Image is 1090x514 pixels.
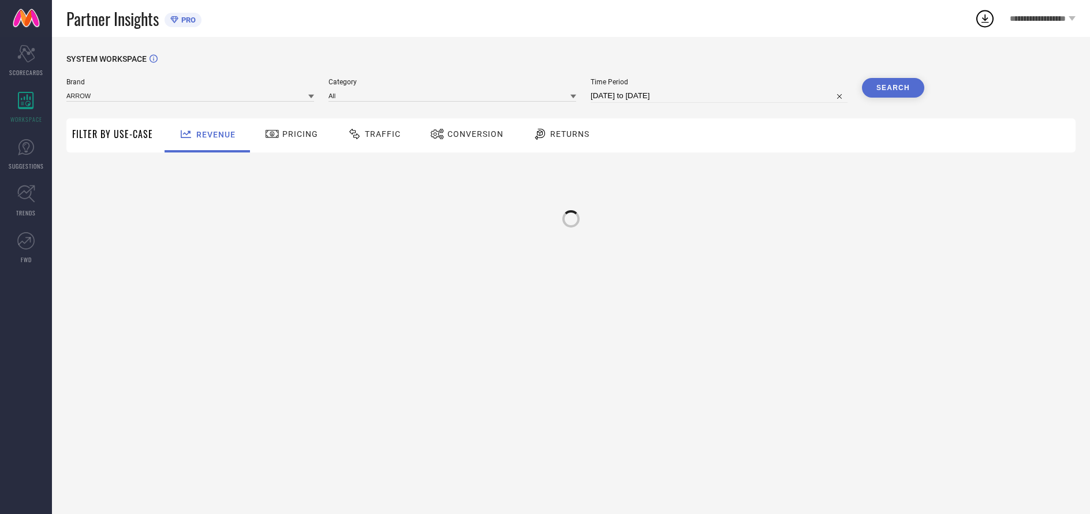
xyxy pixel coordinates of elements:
span: Returns [550,129,589,139]
span: Traffic [365,129,401,139]
span: FWD [21,255,32,264]
span: Conversion [447,129,503,139]
span: PRO [178,16,196,24]
span: Filter By Use-Case [72,127,153,141]
span: Pricing [282,129,318,139]
span: Partner Insights [66,7,159,31]
span: Brand [66,78,314,86]
span: Revenue [196,130,236,139]
span: Category [329,78,576,86]
span: Time Period [591,78,848,86]
div: Open download list [975,8,995,29]
span: SYSTEM WORKSPACE [66,54,147,64]
button: Search [862,78,924,98]
input: Select time period [591,89,848,103]
span: TRENDS [16,208,36,217]
span: WORKSPACE [10,115,42,124]
span: SCORECARDS [9,68,43,77]
span: SUGGESTIONS [9,162,44,170]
